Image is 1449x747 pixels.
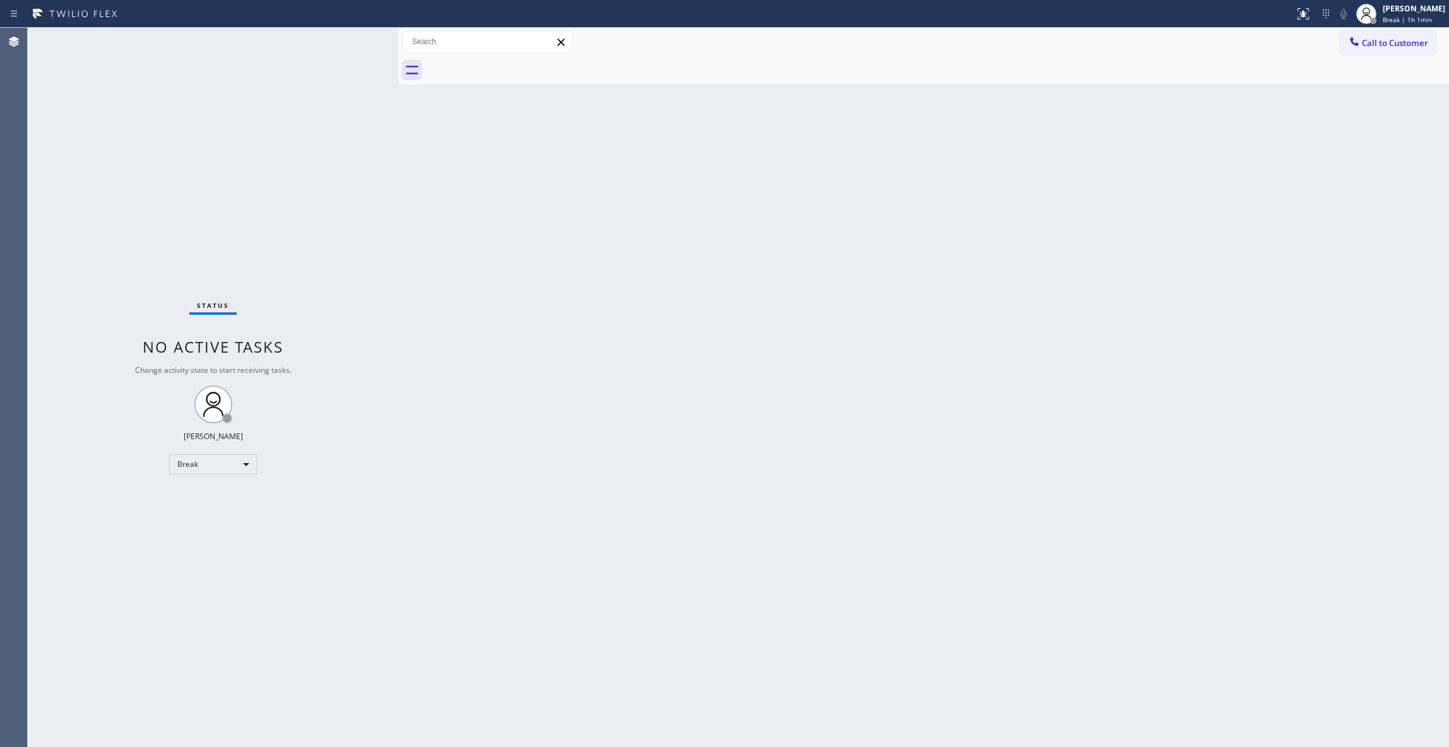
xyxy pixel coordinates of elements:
span: No active tasks [143,336,283,357]
button: Call to Customer [1340,31,1436,55]
div: [PERSON_NAME] [184,431,243,442]
div: [PERSON_NAME] [1383,3,1445,14]
input: Search [403,32,572,52]
div: Break [169,454,257,474]
span: Change activity state to start receiving tasks. [135,365,292,375]
span: Call to Customer [1362,37,1428,49]
span: Status [197,301,229,310]
button: Mute [1335,5,1352,23]
span: Break | 1h 1min [1383,15,1432,24]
